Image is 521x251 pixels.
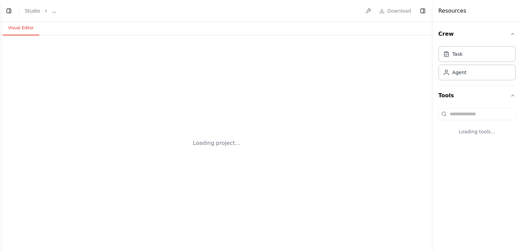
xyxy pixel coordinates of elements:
a: Studio [25,8,40,14]
div: Loading tools... [438,123,516,140]
div: Tools [438,105,516,146]
button: Hide right sidebar [418,6,428,16]
button: Show left sidebar [4,6,14,16]
nav: breadcrumb [25,7,56,14]
button: Tools [438,86,516,105]
div: Loading project... [193,139,240,147]
h4: Resources [438,7,466,15]
div: Crew [438,44,516,86]
div: Task [452,51,463,57]
div: Agent [452,69,466,76]
button: Visual Editor [3,21,39,35]
span: ... [52,7,56,14]
button: Crew [438,24,516,44]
